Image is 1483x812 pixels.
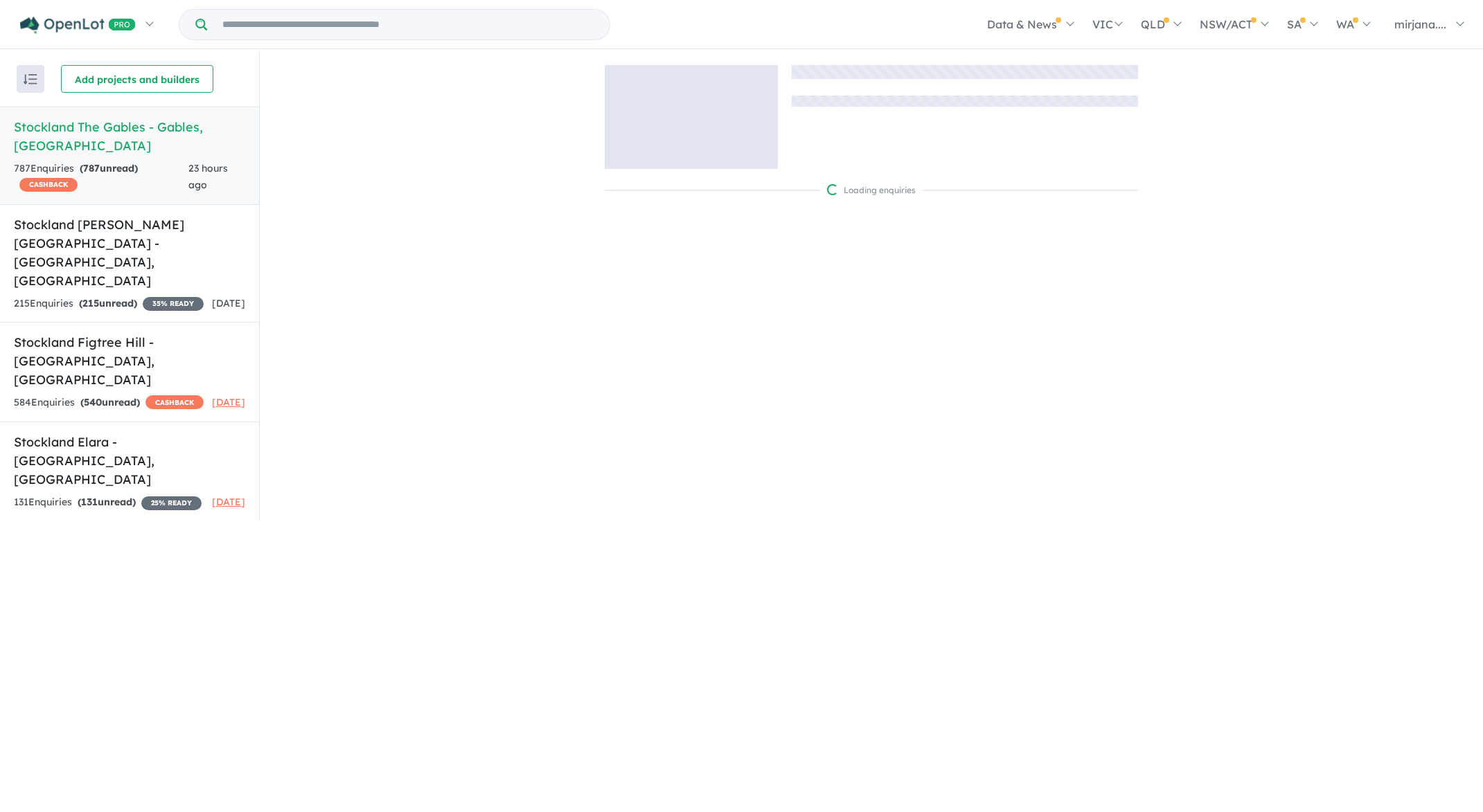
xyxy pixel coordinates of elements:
strong: ( unread) [79,297,137,309]
strong: ( unread) [80,162,138,174]
div: 584 Enquir ies [14,395,204,411]
span: 25 % READY [141,496,202,510]
button: Add projects and builders [61,65,213,93]
span: CASHBACK [145,395,204,409]
span: 23 hours ago [188,162,228,191]
h5: Stockland Elara - [GEOGRAPHIC_DATA] , [GEOGRAPHIC_DATA] [14,433,245,489]
input: Try estate name, suburb, builder or developer [210,10,607,39]
span: [DATE] [212,496,245,508]
strong: ( unread) [78,496,136,508]
span: CASHBACK [19,178,78,192]
div: 215 Enquir ies [14,296,204,312]
div: 131 Enquir ies [14,494,202,511]
img: Openlot PRO Logo White [20,17,136,34]
div: Loading enquiries [827,183,916,197]
span: 540 [84,396,102,408]
span: mirjana.... [1394,17,1446,31]
span: 215 [82,297,99,309]
strong: ( unread) [80,396,140,408]
span: [DATE] [212,396,245,408]
span: 131 [81,496,98,508]
h5: Stockland Figtree Hill - [GEOGRAPHIC_DATA] , [GEOGRAPHIC_DATA] [14,333,245,389]
span: [DATE] [212,297,245,309]
span: 35 % READY [143,297,204,311]
span: 787 [83,162,100,174]
h5: Stockland The Gables - Gables , [GEOGRAPHIC_DATA] [14,118,245,155]
h5: Stockland [PERSON_NAME][GEOGRAPHIC_DATA] - [GEOGRAPHIC_DATA] , [GEOGRAPHIC_DATA] [14,215,245,290]
div: 787 Enquir ies [14,161,188,194]
img: sort.svg [24,74,37,84]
